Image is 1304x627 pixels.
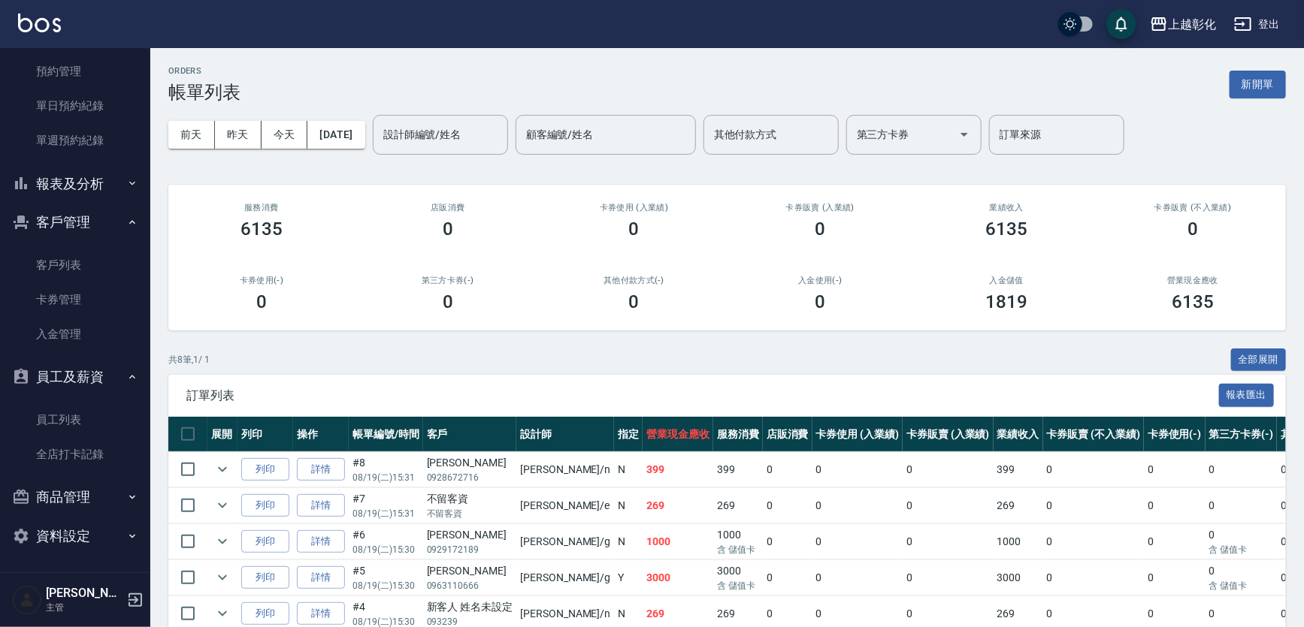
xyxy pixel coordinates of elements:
[994,452,1043,487] td: 399
[614,488,643,523] td: N
[238,417,293,452] th: 列印
[1043,560,1144,595] td: 0
[815,219,825,240] h3: 0
[211,602,234,625] button: expand row
[6,164,144,203] button: 報表及分析
[614,417,643,452] th: 指定
[6,478,144,517] button: 商品管理
[1043,417,1144,452] th: 卡券販賣 (不入業績)
[297,494,345,517] a: 詳情
[643,488,713,523] td: 269
[6,203,144,242] button: 客戶管理
[1118,276,1268,285] h2: 營業現金應收
[6,248,144,282] a: 客戶列表
[985,219,1027,240] h3: 6135
[427,543,513,556] p: 0929172189
[994,560,1043,595] td: 3000
[349,417,423,452] th: 帳單編號/時間
[6,317,144,351] a: 入金管理
[614,452,643,487] td: N
[1230,71,1286,98] button: 新開單
[815,291,825,312] h3: 0
[241,602,289,625] button: 列印
[307,121,365,149] button: [DATE]
[1144,488,1206,523] td: 0
[1206,560,1278,595] td: 0
[1206,524,1278,559] td: 0
[46,586,123,601] h5: [PERSON_NAME]
[6,357,144,396] button: 員工及薪資
[215,121,262,149] button: 昨天
[1118,203,1268,213] h2: 卡券販賣 (不入業績)
[903,452,994,487] td: 0
[427,491,513,507] div: 不留客資
[812,417,903,452] th: 卡券使用 (入業績)
[297,602,345,625] a: 詳情
[643,560,713,595] td: 3000
[903,417,994,452] th: 卡券販賣 (入業績)
[293,417,349,452] th: 操作
[423,417,517,452] th: 客戶
[516,524,614,559] td: [PERSON_NAME] /g
[211,530,234,553] button: expand row
[1219,384,1275,407] button: 報表匯出
[211,566,234,589] button: expand row
[241,219,283,240] h3: 6135
[349,560,423,595] td: #5
[352,579,419,592] p: 08/19 (二) 15:30
[297,458,345,481] a: 詳情
[1219,387,1275,402] a: 報表匯出
[1106,9,1136,39] button: save
[1043,488,1144,523] td: 0
[1206,488,1278,523] td: 0
[643,452,713,487] td: 399
[763,452,812,487] td: 0
[713,488,763,523] td: 269
[297,530,345,553] a: 詳情
[241,530,289,553] button: 列印
[6,282,144,317] a: 卡券管理
[211,494,234,517] button: expand row
[427,507,513,520] p: 不留客資
[717,543,759,556] p: 含 儲值卡
[812,560,903,595] td: 0
[1230,77,1286,91] a: 新開單
[643,417,713,452] th: 營業現金應收
[241,494,289,517] button: 列印
[994,417,1043,452] th: 業績收入
[241,566,289,589] button: 列印
[6,517,144,556] button: 資料設定
[516,560,614,595] td: [PERSON_NAME] /g
[373,203,523,213] h2: 店販消費
[629,291,640,312] h3: 0
[952,122,976,146] button: Open
[745,276,895,285] h2: 入金使用(-)
[1231,348,1287,372] button: 全部展開
[812,488,903,523] td: 0
[713,452,763,487] td: 399
[6,123,144,158] a: 單週預約紀錄
[6,402,144,437] a: 員工列表
[352,507,419,520] p: 08/19 (二) 15:31
[349,524,423,559] td: #6
[207,417,238,452] th: 展開
[352,543,419,556] p: 08/19 (二) 15:30
[614,524,643,559] td: N
[994,488,1043,523] td: 269
[1144,452,1206,487] td: 0
[256,291,267,312] h3: 0
[1188,219,1198,240] h3: 0
[186,276,337,285] h2: 卡券使用(-)
[1144,417,1206,452] th: 卡券使用(-)
[168,121,215,149] button: 前天
[1144,9,1222,40] button: 上越彰化
[1168,15,1216,34] div: 上越彰化
[6,89,144,123] a: 單日預約紀錄
[763,488,812,523] td: 0
[427,527,513,543] div: [PERSON_NAME]
[262,121,308,149] button: 今天
[1209,579,1274,592] p: 含 儲值卡
[994,524,1043,559] td: 1000
[427,599,513,615] div: 新客人 姓名未設定
[241,458,289,481] button: 列印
